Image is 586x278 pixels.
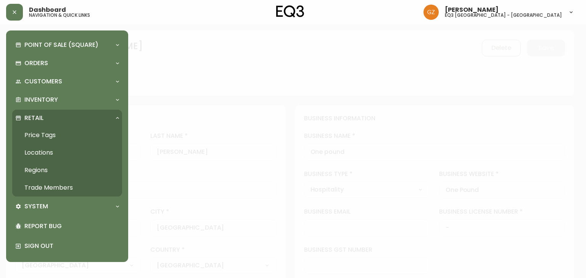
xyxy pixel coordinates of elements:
[29,7,66,13] span: Dashboard
[12,91,122,108] div: Inventory
[12,236,122,256] div: Sign Out
[276,5,304,18] img: logo
[445,13,562,18] h5: eq3 [GEOGRAPHIC_DATA] - [GEOGRAPHIC_DATA]
[12,161,122,179] a: Regions
[12,216,122,236] div: Report Bug
[24,202,48,211] p: System
[12,73,122,90] div: Customers
[12,55,122,72] div: Orders
[24,77,62,86] p: Customers
[29,13,90,18] h5: navigation & quick links
[24,41,98,49] p: Point of Sale (Square)
[423,5,439,20] img: 78875dbee59462ec7ba26e296000f7de
[12,144,122,161] a: Locations
[12,37,122,53] div: Point of Sale (Square)
[445,7,499,13] span: [PERSON_NAME]
[24,96,58,104] p: Inventory
[24,59,48,67] p: Orders
[12,110,122,126] div: Retail
[24,114,43,122] p: Retail
[12,179,122,197] a: Trade Members
[24,222,119,230] p: Report Bug
[12,198,122,215] div: System
[12,126,122,144] a: Price Tags
[24,242,119,250] p: Sign Out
